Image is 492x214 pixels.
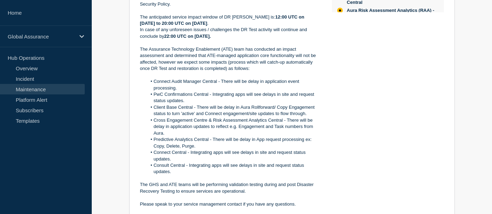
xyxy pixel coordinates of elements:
strong: 22:00 UTC on [DATE]. [164,34,211,39]
li: Cross Engagement Centre & Risk Assessment Analytics Central - There will be delay in application ... [147,117,321,136]
li: Consult Central - Integrating apps will see delays in site and request status updates. [147,162,321,175]
p: Global Assurance [8,34,75,40]
li: Connect Audit Manager Central - There will be delay in application event processing. [147,78,321,91]
li: Predictive Analytics Central - There will be delay in App request processing ex: Copy, Delete, Pu... [147,136,321,149]
p: The Assurance Technology Enablement (ATE) team has conducted an impact assessment and determined ... [140,46,321,72]
span: Aura Risk Assessment Analytics (RAA) - Central [347,8,437,18]
p: Please speak to your service management contact if you have any questions. [140,201,321,207]
li: Connect Central - Integrating apps will see delays in site and request status updates. [147,149,321,162]
li: PwC Confirmations Central - Integrating apps will see delays in site and request status updates. [147,91,321,104]
div: affected [337,8,343,13]
p: In case of any unforeseen issues / challenges the DR Test activity will continue and conclude by [140,27,321,40]
p: The GHS and ATE teams will be performing validation testing during and post Disaster Recovery Tes... [140,181,321,194]
p: The anticipated service impact window of DR [PERSON_NAME] is: . [140,14,321,27]
li: Client Base Central - There will be delay in Aura Rollforward/ Copy Engagement status to turn 'ac... [147,104,321,117]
